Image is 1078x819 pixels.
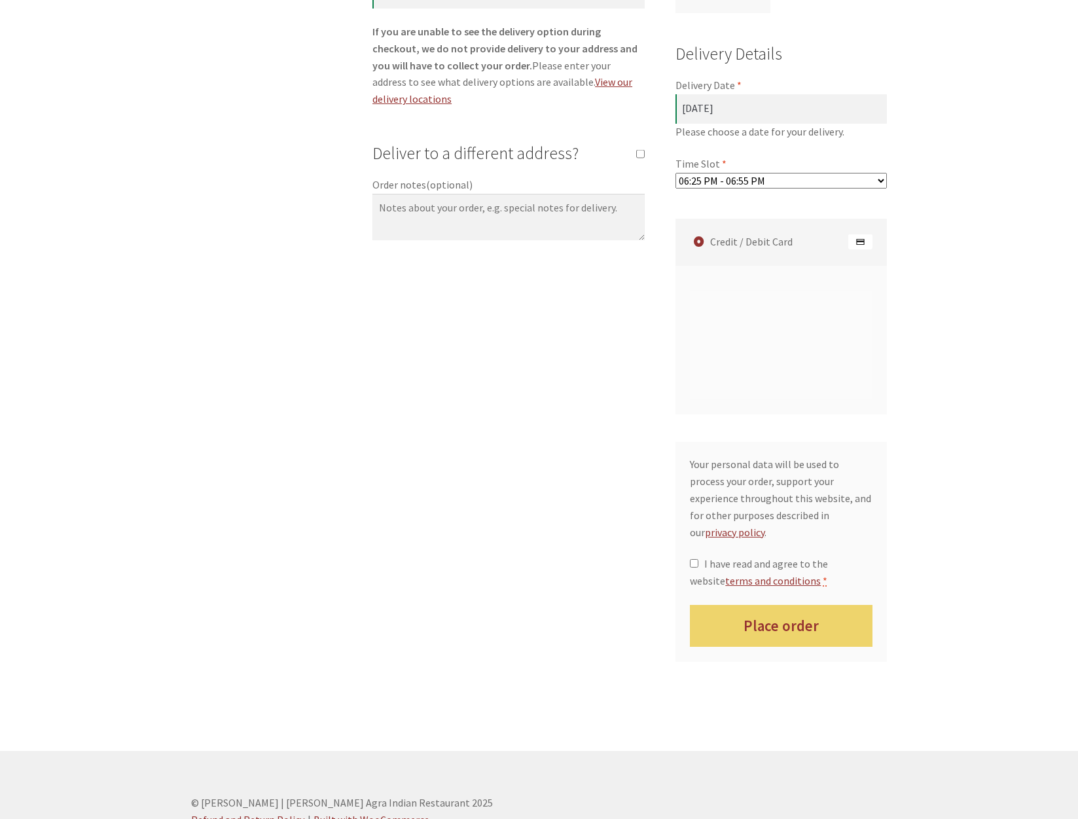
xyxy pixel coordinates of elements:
label: Time Slot [675,156,888,173]
span: I have read and agree to the website [690,557,827,587]
a: terms and conditions [725,574,821,587]
input: Deliver to a different address? [636,149,645,158]
input: I have read and agree to the websiteterms and conditions * [690,559,698,568]
span: Deliver to a different address? [372,143,579,164]
button: Place order [690,605,872,647]
img: Credit / Debit Card [848,234,872,249]
abbr: required [823,574,827,587]
label: Delivery Date [675,77,888,94]
label: Order notes [372,177,645,194]
p: Your personal data will be used to process your order, support your experience throughout this we... [690,456,872,541]
strong: If you are unable to see the delivery option during checkout, we do not provide delivery to your ... [372,25,638,72]
a: privacy policy [705,526,764,539]
label: Credit / Debit Card [679,219,888,265]
p: Please enter your address to see what delivery options are available. [372,24,645,108]
input: Select a delivery date [675,94,888,124]
span: (optional) [426,178,473,191]
h3: Delivery Details [675,41,888,68]
iframe: Secure payment input frame [687,297,870,390]
span: Please choose a date for your delivery. [675,124,888,141]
